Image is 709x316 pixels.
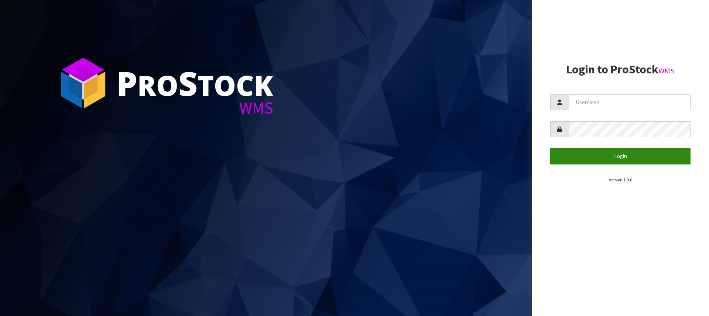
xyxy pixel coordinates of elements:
h2: Login to ProStock [550,63,691,76]
small: Version 1.0.0 [609,177,632,183]
button: Login [550,148,691,164]
span: P [116,60,137,105]
div: WMS [116,100,273,116]
img: ProStock Cube [55,55,111,111]
input: Username [569,94,691,110]
div: ro tock [116,66,273,100]
span: S [178,60,198,105]
small: WMS [658,66,675,76]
